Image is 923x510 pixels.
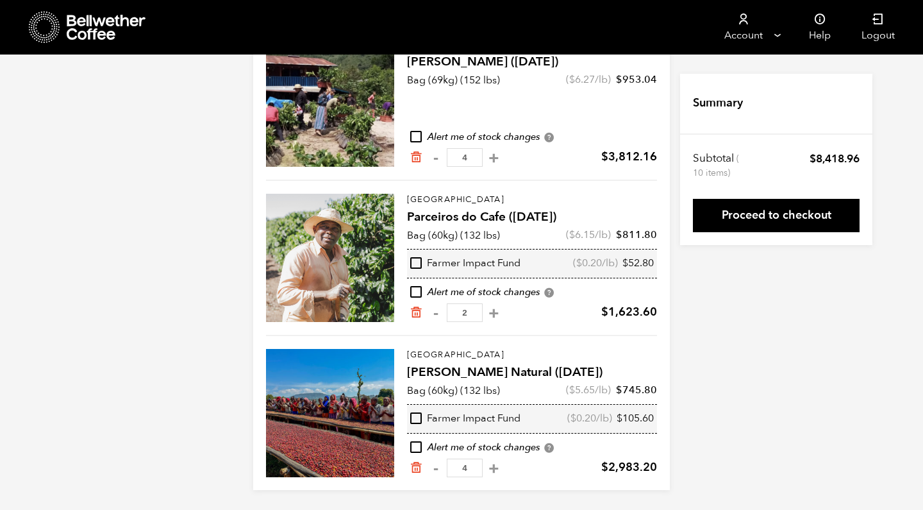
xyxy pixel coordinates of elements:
a: Remove from cart [410,306,422,319]
button: - [428,307,444,319]
button: + [486,151,502,164]
bdi: 8,418.96 [810,151,860,166]
span: $ [576,256,582,270]
span: $ [569,72,575,87]
span: $ [570,411,576,425]
bdi: 52.80 [622,256,654,270]
span: ( /lb) [566,72,611,87]
h4: Parceiros do Cafe ([DATE]) [407,208,657,226]
span: ( /lb) [566,228,611,242]
input: Qty [447,303,483,322]
th: Subtotal [693,151,741,180]
h4: Summary [693,95,743,112]
span: ( /lb) [566,383,611,397]
bdi: 0.20 [576,256,602,270]
bdi: 105.60 [617,411,654,425]
bdi: 811.80 [616,228,657,242]
bdi: 0.20 [570,411,596,425]
span: $ [569,228,575,242]
a: Remove from cart [410,461,422,475]
span: ( /lb) [573,257,618,271]
bdi: 3,812.16 [601,149,657,165]
span: ( /lb) [567,412,612,426]
p: Bag (60kg) (132 lbs) [407,228,500,243]
div: Farmer Impact Fund [410,257,520,271]
p: Bag (60kg) (132 lbs) [407,383,500,398]
span: $ [601,304,608,320]
span: $ [810,151,816,166]
div: Alert me of stock changes [407,130,657,144]
button: - [428,151,444,164]
div: Alert me of stock changes [407,441,657,455]
bdi: 6.27 [569,72,595,87]
p: [GEOGRAPHIC_DATA] [407,194,657,207]
bdi: 6.15 [569,228,595,242]
bdi: 1,623.60 [601,304,657,320]
bdi: 2,983.20 [601,459,657,475]
span: $ [601,149,608,165]
bdi: 953.04 [616,72,657,87]
bdi: 5.65 [569,383,595,397]
p: Bag (69kg) (152 lbs) [407,72,500,88]
h4: [PERSON_NAME] Natural ([DATE]) [407,364,657,382]
span: $ [601,459,608,475]
span: $ [622,256,628,270]
bdi: 745.80 [616,383,657,397]
button: - [428,462,444,475]
span: $ [616,383,622,397]
a: Remove from cart [410,151,422,164]
div: Farmer Impact Fund [410,412,520,426]
a: Proceed to checkout [693,199,860,232]
h4: [PERSON_NAME] ([DATE]) [407,53,657,71]
p: [GEOGRAPHIC_DATA] [407,349,657,362]
span: $ [616,72,622,87]
span: $ [616,228,622,242]
span: $ [617,411,622,425]
button: + [486,307,502,319]
div: Alert me of stock changes [407,285,657,300]
input: Qty [447,148,483,167]
input: Qty [447,459,483,477]
span: $ [569,383,575,397]
button: + [486,462,502,475]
